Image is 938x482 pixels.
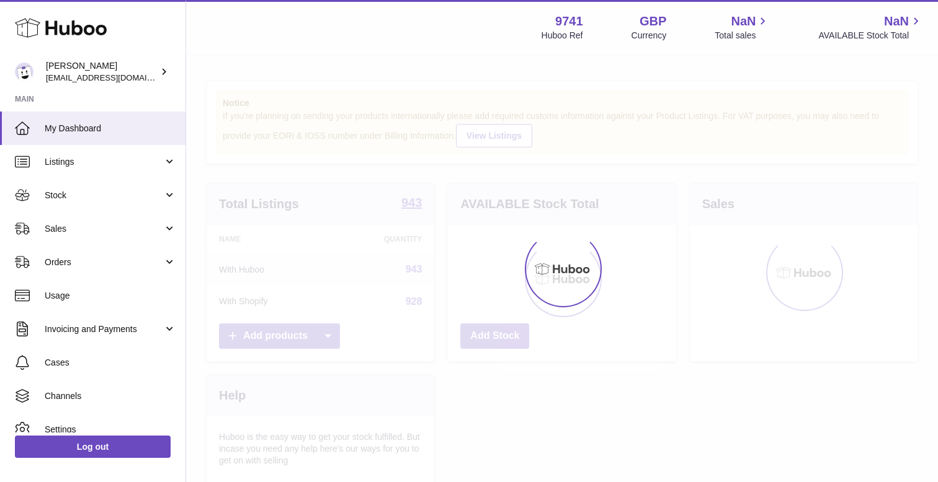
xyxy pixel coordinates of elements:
[45,290,176,302] span: Usage
[715,13,770,42] a: NaN Total sales
[45,156,163,168] span: Listings
[45,323,163,335] span: Invoicing and Payments
[45,223,163,235] span: Sales
[15,436,171,458] a: Log out
[45,190,163,201] span: Stock
[884,13,909,30] span: NaN
[632,30,667,42] div: Currency
[640,13,666,30] strong: GBP
[46,60,158,84] div: [PERSON_NAME]
[15,63,33,81] img: internalAdmin-9741@internal.huboo.com
[715,30,770,42] span: Total sales
[542,30,583,42] div: Huboo Ref
[45,390,176,402] span: Channels
[555,13,583,30] strong: 9741
[45,357,176,369] span: Cases
[45,424,176,436] span: Settings
[731,13,756,30] span: NaN
[46,72,182,82] span: [EMAIL_ADDRESS][DOMAIN_NAME]
[45,256,163,268] span: Orders
[818,13,923,42] a: NaN AVAILABLE Stock Total
[45,123,176,134] span: My Dashboard
[818,30,923,42] span: AVAILABLE Stock Total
